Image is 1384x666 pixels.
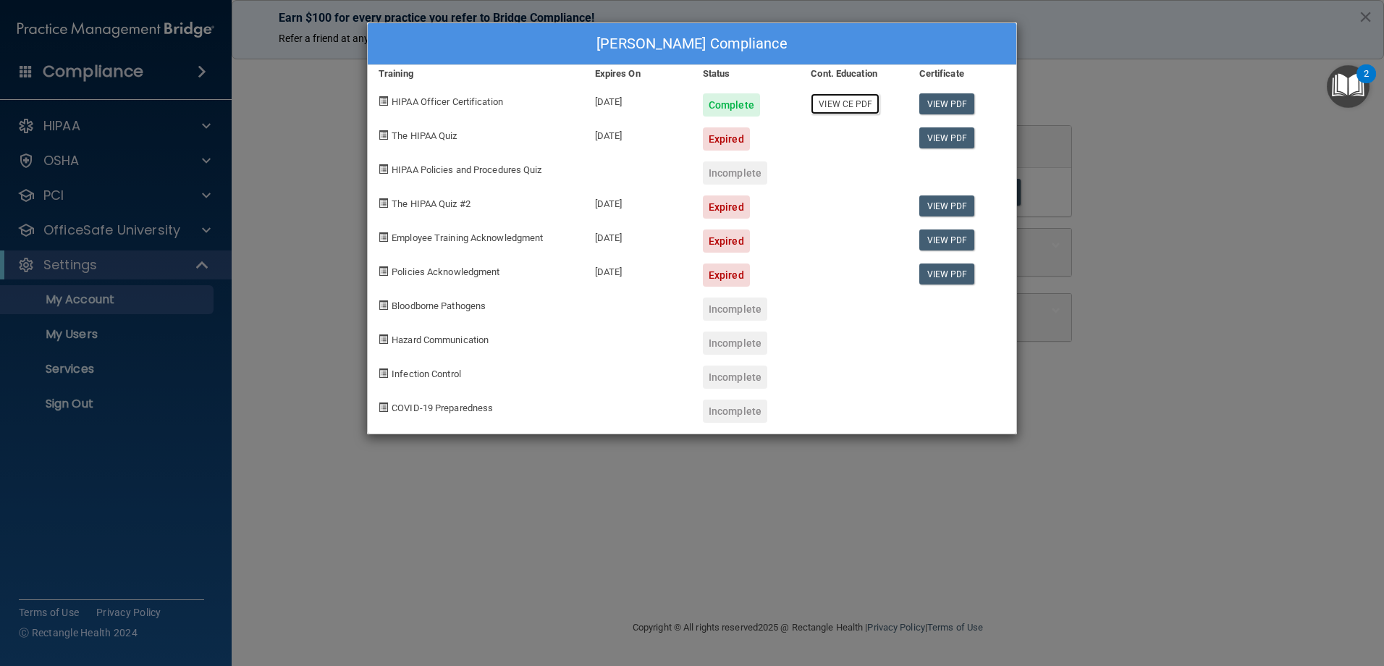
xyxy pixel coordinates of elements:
span: Bloodborne Pathogens [392,300,486,311]
div: Expires On [584,65,692,83]
div: [DATE] [584,185,692,219]
div: Incomplete [703,161,767,185]
div: Incomplete [703,332,767,355]
div: Expired [703,229,750,253]
span: HIPAA Officer Certification [392,96,503,107]
div: Expired [703,264,750,287]
span: COVID-19 Preparedness [392,402,493,413]
span: The HIPAA Quiz [392,130,457,141]
a: View PDF [919,264,975,284]
div: Incomplete [703,400,767,423]
div: Cont. Education [800,65,908,83]
div: Expired [703,127,750,151]
a: View PDF [919,229,975,250]
div: Expired [703,195,750,219]
div: Complete [703,93,760,117]
div: [DATE] [584,253,692,287]
div: Certificate [908,65,1016,83]
span: The HIPAA Quiz #2 [392,198,471,209]
div: [DATE] [584,219,692,253]
button: Open Resource Center, 2 new notifications [1327,65,1370,108]
div: [PERSON_NAME] Compliance [368,23,1016,65]
span: Hazard Communication [392,334,489,345]
span: HIPAA Policies and Procedures Quiz [392,164,541,175]
span: Policies Acknowledgment [392,266,499,277]
div: Training [368,65,584,83]
div: Status [692,65,800,83]
span: Employee Training Acknowledgment [392,232,543,243]
a: View PDF [919,195,975,216]
div: Incomplete [703,298,767,321]
div: 2 [1364,74,1369,93]
div: Incomplete [703,366,767,389]
a: View CE PDF [811,93,879,114]
a: View PDF [919,127,975,148]
div: [DATE] [584,83,692,117]
div: [DATE] [584,117,692,151]
a: View PDF [919,93,975,114]
span: Infection Control [392,368,461,379]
